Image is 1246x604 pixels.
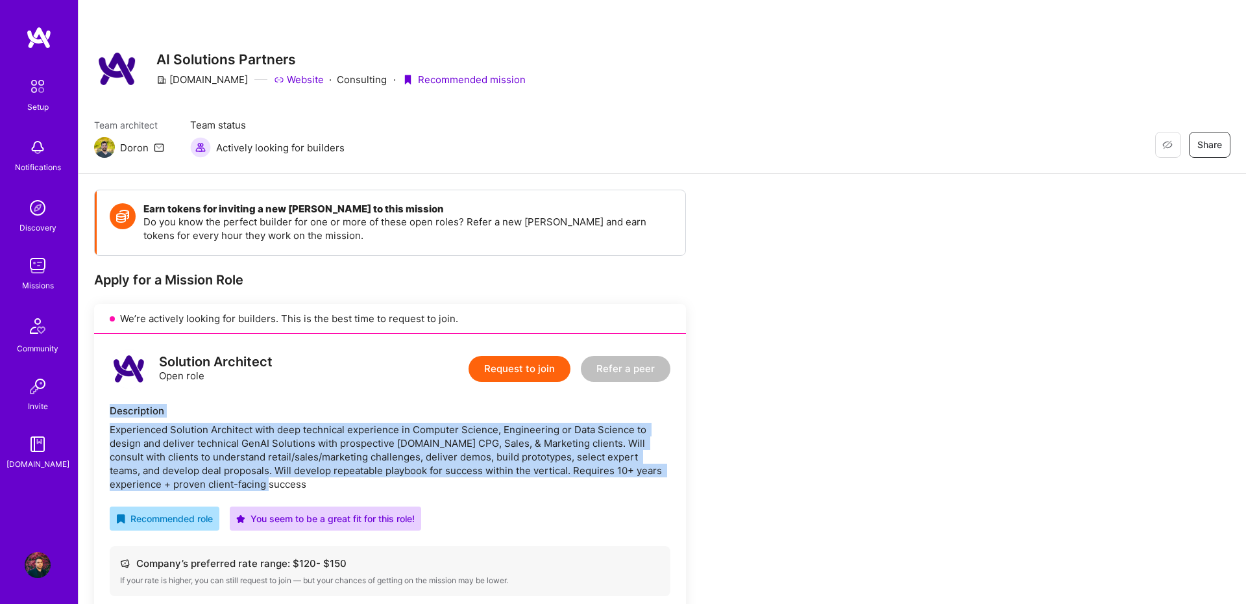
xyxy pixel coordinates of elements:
img: logo [110,349,149,388]
button: Share [1189,132,1230,158]
div: · [329,73,332,86]
div: Apply for a Mission Role [94,271,686,288]
img: Community [22,310,53,342]
div: Recommended role [116,512,213,525]
img: guide book [25,431,51,457]
div: We’re actively looking for builders. This is the best time to request to join. [94,304,686,334]
img: logo [26,26,52,49]
div: [DOMAIN_NAME] [6,457,69,471]
a: User Avatar [21,552,54,578]
button: Request to join [469,356,570,382]
div: Consulting [274,73,387,86]
img: teamwork [25,253,51,279]
i: icon PurpleRibbon [402,75,413,85]
img: Invite [25,373,51,399]
div: If your rate is higher, you can still request to join — but your chances of getting on the missio... [120,575,660,586]
div: · [393,73,396,86]
img: discovery [25,195,51,221]
span: Actively looking for builders [216,141,345,155]
i: icon RecommendedBadge [116,514,125,523]
div: Experienced Solution Architect with deep technical experience in Computer Science, Engineering or... [110,423,670,491]
i: icon Cash [120,559,130,568]
div: Missions [22,279,54,292]
i: icon EyeClosed [1162,140,1173,150]
button: Refer a peer [581,356,670,382]
span: Team status [190,118,345,132]
p: Do you know the perfect builder for one or more of these open roles? Refer a new [PERSON_NAME] an... [143,215,672,242]
div: Recommended mission [402,73,526,86]
img: User Avatar [25,552,51,578]
div: Community [17,342,58,355]
span: Team architect [94,118,164,132]
div: Company’s preferred rate range: $ 120 - $ 150 [120,557,660,570]
h3: AI Solutions Partners [156,51,526,68]
img: Team Architect [94,137,115,158]
div: Solution Architect [159,355,273,369]
div: Invite [28,399,48,413]
div: Setup [27,100,49,114]
img: Actively looking for builders [190,137,211,158]
div: You seem to be a great fit for this role! [236,512,415,525]
div: Open role [159,355,273,383]
h4: Earn tokens for inviting a new [PERSON_NAME] to this mission [143,203,672,215]
img: setup [24,73,51,100]
img: Token icon [110,203,136,229]
span: Share [1197,138,1222,151]
img: Company Logo [94,45,141,92]
div: Doron [120,141,149,155]
div: Discovery [19,221,56,234]
div: Notifications [15,160,61,174]
i: icon PurpleStar [236,514,245,523]
a: Website [274,73,324,86]
div: Description [110,404,670,418]
i: icon CompanyGray [156,75,167,85]
div: [DOMAIN_NAME] [156,73,248,86]
img: bell [25,134,51,160]
i: icon Mail [154,142,164,153]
